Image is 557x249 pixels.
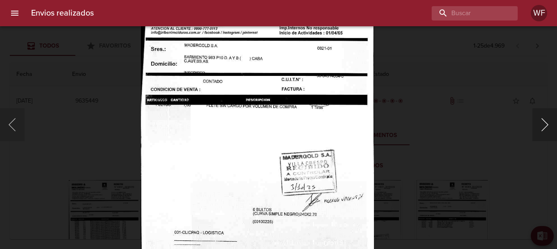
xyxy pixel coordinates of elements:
[31,7,94,20] h6: Envios realizados
[531,5,547,21] div: Abrir información de usuario
[5,3,25,23] button: menu
[531,5,547,21] div: WF
[532,108,557,141] button: Siguiente
[432,6,504,21] input: buscar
